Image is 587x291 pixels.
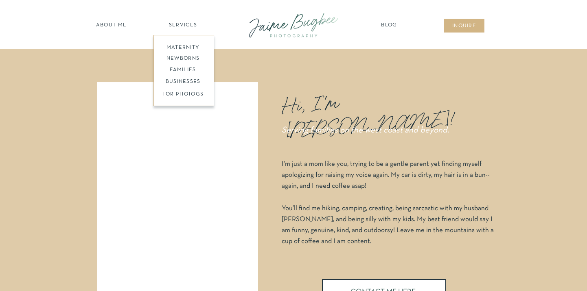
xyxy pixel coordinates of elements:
[152,55,214,64] a: newborns
[448,22,481,30] a: inqUIre
[282,126,449,134] i: Serving families on the west coast and beyond.
[152,91,214,98] a: FOR PHOTOGS
[103,89,252,285] iframe: 909373527
[152,66,214,74] a: families
[379,22,399,30] a: Blog
[152,78,214,86] a: BUSINESSES
[282,159,497,256] p: I'm just a mom like you, trying to be a gentle parent yet finding myself apologizing for raising ...
[282,83,446,122] p: Hi, I'm [PERSON_NAME]!
[160,22,206,30] a: SERVICES
[94,22,129,30] a: about ME
[156,44,210,50] a: maternity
